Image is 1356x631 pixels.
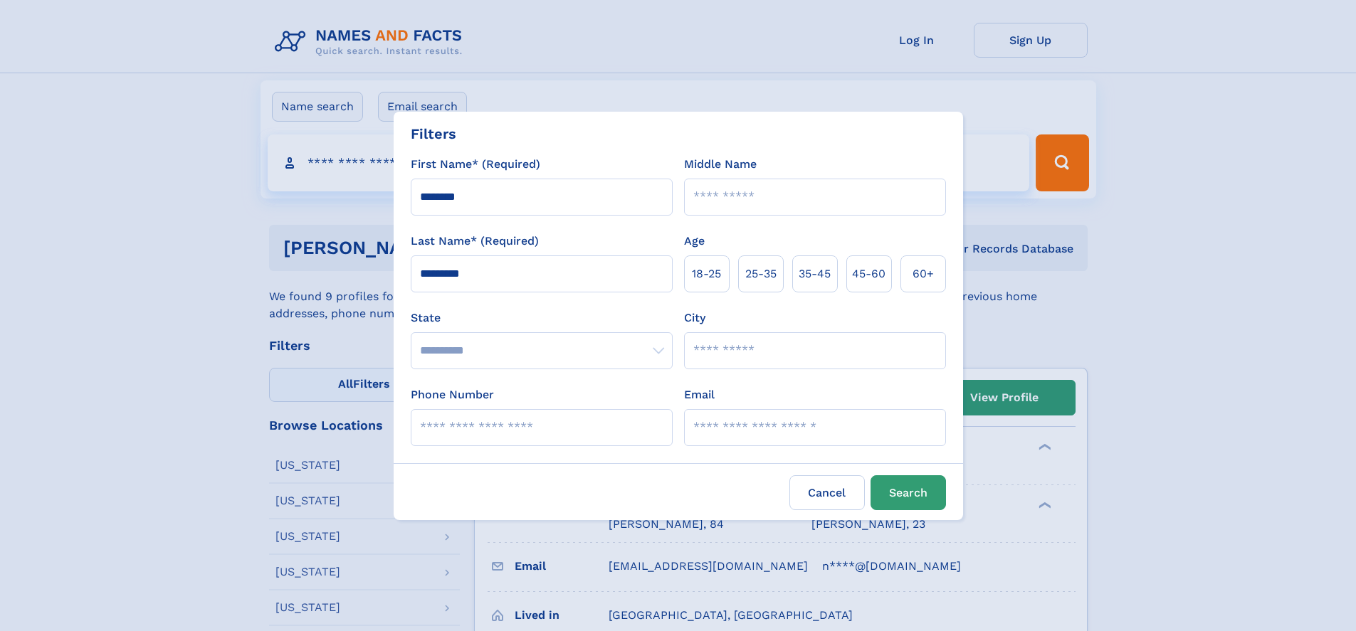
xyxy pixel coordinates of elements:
[411,386,494,403] label: Phone Number
[684,309,705,327] label: City
[871,475,946,510] button: Search
[692,265,721,282] span: 18‑25
[852,265,885,282] span: 45‑60
[411,156,540,173] label: First Name* (Required)
[799,265,831,282] span: 35‑45
[684,386,715,403] label: Email
[411,233,539,250] label: Last Name* (Required)
[411,123,456,144] div: Filters
[913,265,934,282] span: 60+
[684,156,757,173] label: Middle Name
[789,475,865,510] label: Cancel
[684,233,705,250] label: Age
[745,265,777,282] span: 25‑35
[411,309,673,327] label: State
